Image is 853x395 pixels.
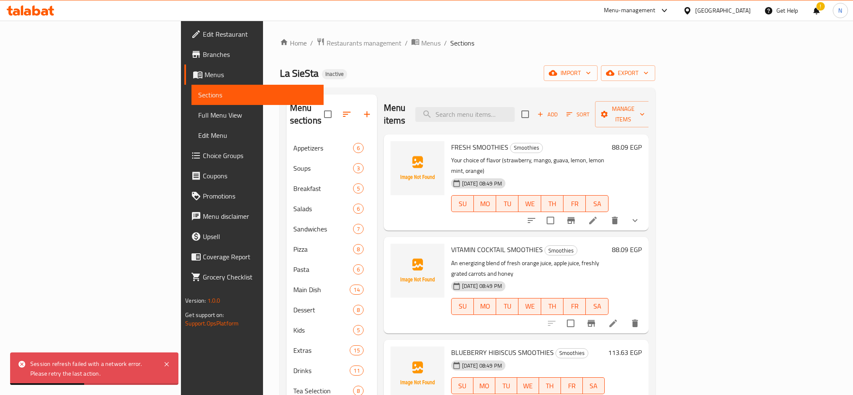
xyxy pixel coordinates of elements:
span: TU [500,300,515,312]
a: Menu disclaimer [184,206,324,226]
span: SA [589,300,605,312]
div: Dessert8 [287,300,377,320]
span: N [838,6,842,15]
span: TU [500,198,515,210]
div: items [350,345,363,355]
div: Appetizers6 [287,138,377,158]
span: Smoothies [545,246,577,255]
span: Sort sections [337,104,357,124]
span: SU [455,380,470,392]
span: FR [564,380,579,392]
div: Extras15 [287,340,377,360]
h2: Menu items [384,102,406,127]
div: items [353,143,364,153]
button: TH [541,195,563,212]
div: Drinks11 [287,360,377,381]
span: [DATE] 08:49 PM [459,362,505,370]
span: 14 [350,286,363,294]
div: items [353,224,364,234]
span: Get support on: [185,309,224,320]
h6: 88.09 EGP [612,244,642,255]
span: MO [477,300,493,312]
span: Soups [293,163,353,173]
span: Extras [293,345,350,355]
span: WE [522,300,537,312]
button: show more [625,210,645,231]
button: SU [451,195,474,212]
button: Sort [564,108,592,121]
span: Add [536,110,559,119]
div: [GEOGRAPHIC_DATA] [695,6,751,15]
span: 8 [353,306,363,314]
div: Pasta6 [287,259,377,279]
div: items [353,183,364,193]
div: Smoothies [555,348,588,358]
span: Select to update [562,314,579,332]
img: FRESH SMOOTHIES [391,141,444,195]
p: An energizing blend of fresh orange juice, apple juice, freshly grated carrots and honey [451,258,609,279]
span: 7 [353,225,363,233]
span: Choice Groups [203,150,317,161]
nav: breadcrumb [280,38,655,48]
a: Restaurants management [316,38,401,48]
span: Branches [203,49,317,59]
h6: 113.63 EGP [608,347,642,358]
button: Branch-specific-item [561,210,581,231]
button: MO [474,195,496,212]
li: / [405,38,408,48]
button: TH [541,298,563,315]
a: Choice Groups [184,145,324,166]
div: items [353,325,364,335]
div: Pizza8 [287,239,377,259]
span: 6 [353,205,363,213]
button: TH [539,377,561,394]
div: Session refresh failed with a network error. Please retry the last action. [30,359,155,378]
img: VITAMIN COCKTAIL SMOOTHIES [391,244,444,298]
span: VITAMIN COCKTAIL SMOOTHIES [451,243,543,256]
span: Smoothies [556,348,588,358]
button: FR [563,298,586,315]
div: Salads [293,204,353,214]
span: Drinks [293,365,350,376]
span: Full Menu View [198,110,317,120]
a: Edit Restaurant [184,24,324,44]
span: 6 [353,266,363,274]
span: 6 [353,144,363,152]
div: Salads6 [287,199,377,219]
span: Edit Restaurant [203,29,317,39]
span: Grocery Checklist [203,272,317,282]
span: Edit Menu [198,130,317,140]
span: 5 [353,185,363,193]
span: FR [567,300,582,312]
button: export [601,65,655,81]
a: Coverage Report [184,247,324,267]
span: 5 [353,326,363,334]
span: Inactive [322,70,347,78]
div: Smoothies [545,245,577,255]
span: Sort [566,110,590,119]
div: Sandwiches7 [287,219,377,239]
span: 11 [350,367,363,375]
span: Sections [198,90,317,100]
span: MO [477,380,492,392]
button: SU [451,298,474,315]
button: TU [495,377,517,394]
div: Menu-management [604,5,656,16]
span: Restaurants management [327,38,401,48]
span: Select all sections [319,105,337,123]
div: Breakfast5 [287,178,377,199]
span: 15 [350,347,363,355]
span: Coverage Report [203,252,317,262]
span: TU [499,380,514,392]
span: Pasta [293,264,353,274]
span: Sort items [561,108,595,121]
button: Add [534,108,561,121]
a: Menus [411,38,441,48]
span: Add item [534,108,561,121]
div: Breakfast [293,183,353,193]
a: Full Menu View [191,105,324,125]
div: Pizza [293,244,353,254]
